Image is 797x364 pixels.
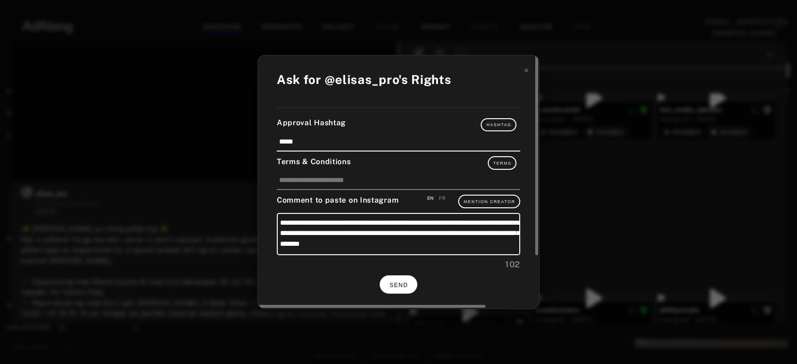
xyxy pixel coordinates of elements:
span: Terms [493,161,512,166]
span: SEND [390,282,408,288]
div: Ask for @elisas_pro's Rights [277,70,452,89]
div: Terms & Conditions [277,156,520,169]
button: Mention Creator [458,195,520,208]
div: Comment to paste on Instagram [277,195,520,208]
button: SEND [380,275,417,294]
div: Widget de chat [750,319,797,364]
div: 102 [277,258,520,271]
div: Save an english version of your comment [427,195,434,202]
span: Hashtag [486,122,511,127]
span: Mention Creator [464,199,516,204]
iframe: Chat Widget [750,319,797,364]
div: Save an french version of your comment [439,195,445,202]
div: Approval Hashtag [277,117,520,131]
button: Terms [488,156,517,169]
button: Hashtag [481,118,516,131]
